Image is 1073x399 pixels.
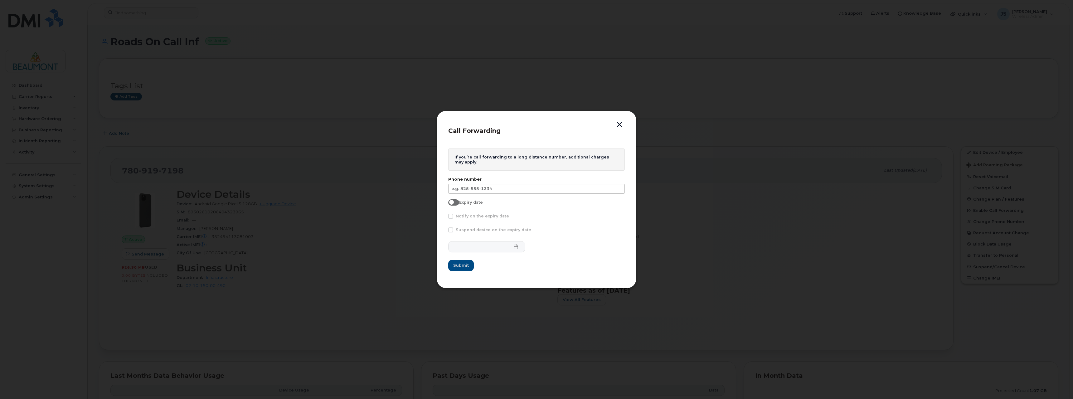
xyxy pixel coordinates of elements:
[448,184,625,194] input: e.g. 825-555-1234
[448,260,474,271] button: Submit
[448,177,625,182] label: Phone number
[459,200,483,205] span: Expiry date
[453,262,469,268] span: Submit
[448,127,501,134] span: Call Forwarding
[448,199,453,204] input: Expiry date
[448,148,625,171] div: If you’re call forwarding to a long distance number, additional charges may apply.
